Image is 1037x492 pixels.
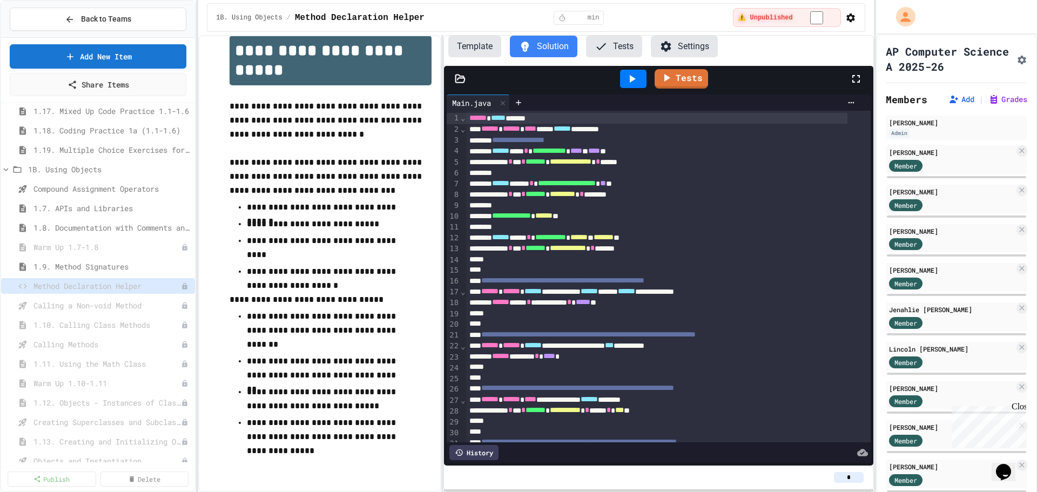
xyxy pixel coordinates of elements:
div: 19 [447,309,460,320]
button: Assignment Settings [1016,52,1027,65]
div: 1 [447,113,460,124]
div: Unpublished [181,282,188,290]
span: Member [894,358,917,367]
button: Add [948,94,974,105]
div: Main.java [447,97,496,109]
span: 1.19. Multiple Choice Exercises for Unit 1a (1.1-1.6) [33,144,191,156]
span: Member [894,239,917,249]
div: [PERSON_NAME] [889,187,1014,197]
div: ⚠️ Students cannot see this content! Click the toggle to publish it and make it visible to your c... [732,8,842,28]
div: 15 [447,265,460,276]
div: [PERSON_NAME] [889,383,1014,393]
span: Fold line [460,287,466,296]
span: Creating Superclasses and Subclasses [33,416,181,428]
div: Unpublished [181,321,188,329]
span: 1B. Using Objects [216,14,282,22]
iframe: chat widget [992,449,1026,481]
a: Publish [8,471,96,487]
div: Unpublished [181,457,188,465]
span: | [979,93,984,106]
div: Unpublished [181,341,188,348]
span: ⚠️ Unpublished [737,13,793,22]
div: 26 [447,384,460,395]
div: 5 [447,157,460,168]
span: 1.12. Objects - Instances of Classes [33,397,181,408]
button: Template [448,36,501,57]
div: Admin [889,129,910,138]
a: Add New Item [10,44,186,69]
div: 31 [447,439,460,449]
div: 12 [447,233,460,244]
a: Delete [100,471,189,487]
span: 1.8. Documentation with Comments and Preconditions [33,222,191,233]
span: Member [894,475,917,485]
div: History [449,445,499,460]
iframe: chat widget [947,402,1026,448]
a: Share Items [10,73,186,96]
span: Compound Assignment Operators [33,183,191,194]
a: Tests [655,69,708,89]
div: Unpublished [181,302,188,309]
span: Member [894,318,917,328]
span: 1.17. Mixed Up Code Practice 1.1-1.6 [33,105,191,117]
div: 8 [447,190,460,200]
span: 1.7. APIs and Libraries [33,203,191,214]
div: [PERSON_NAME] [889,422,1014,432]
div: Unpublished [181,360,188,368]
span: Member [894,200,917,210]
div: Jenahlie [PERSON_NAME] [889,305,1014,314]
div: Lincoln [PERSON_NAME] [889,344,1014,354]
div: 16 [447,276,460,287]
h2: Members [886,92,927,107]
span: / [287,14,291,22]
div: [PERSON_NAME] [889,462,1014,471]
div: 13 [447,244,460,254]
span: 1.10. Calling Class Methods [33,319,181,331]
div: 7 [447,179,460,190]
button: Grades [988,94,1027,105]
div: My Account [885,4,918,29]
span: 1.9. Method Signatures [33,261,191,272]
span: Fold line [460,342,466,351]
div: 24 [447,363,460,374]
input: publish toggle [797,11,837,24]
span: Calling a Non-void Method [33,300,181,311]
span: 1.13. Creating and Initializing Objects: Constructors [33,436,181,447]
span: Back to Teams [81,14,131,25]
span: Member [894,436,917,446]
div: Main.java [447,95,510,111]
button: Settings [651,36,718,57]
span: Fold line [460,113,466,122]
div: 30 [447,428,460,439]
div: 17 [447,287,460,298]
div: 28 [447,406,460,417]
span: Member [894,161,917,171]
div: Unpublished [181,244,188,251]
div: 14 [447,255,460,266]
div: Unpublished [181,438,188,446]
div: 4 [447,146,460,157]
div: 11 [447,222,460,233]
span: 1.18. Coding Practice 1a (1.1-1.6) [33,125,191,136]
div: 9 [447,200,460,211]
h1: AP Computer Science A 2025-26 [886,44,1012,74]
span: Method Declaration Helper [295,11,425,24]
div: 2 [447,124,460,135]
div: Chat with us now!Close [4,4,75,69]
div: 25 [447,374,460,385]
div: 3 [447,135,460,146]
span: Member [894,396,917,406]
div: [PERSON_NAME] [889,118,1024,127]
div: 27 [447,395,460,406]
span: Fold line [460,396,466,405]
span: Objects and Instantiation [33,455,181,467]
button: Back to Teams [10,8,186,31]
div: [PERSON_NAME] [889,265,1014,275]
div: 20 [447,319,460,330]
button: Tests [586,36,642,57]
div: 10 [447,211,460,222]
div: Unpublished [181,399,188,407]
div: [PERSON_NAME] [889,226,1014,236]
span: Warm Up 1.7-1.8 [33,241,181,253]
div: 22 [447,341,460,352]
